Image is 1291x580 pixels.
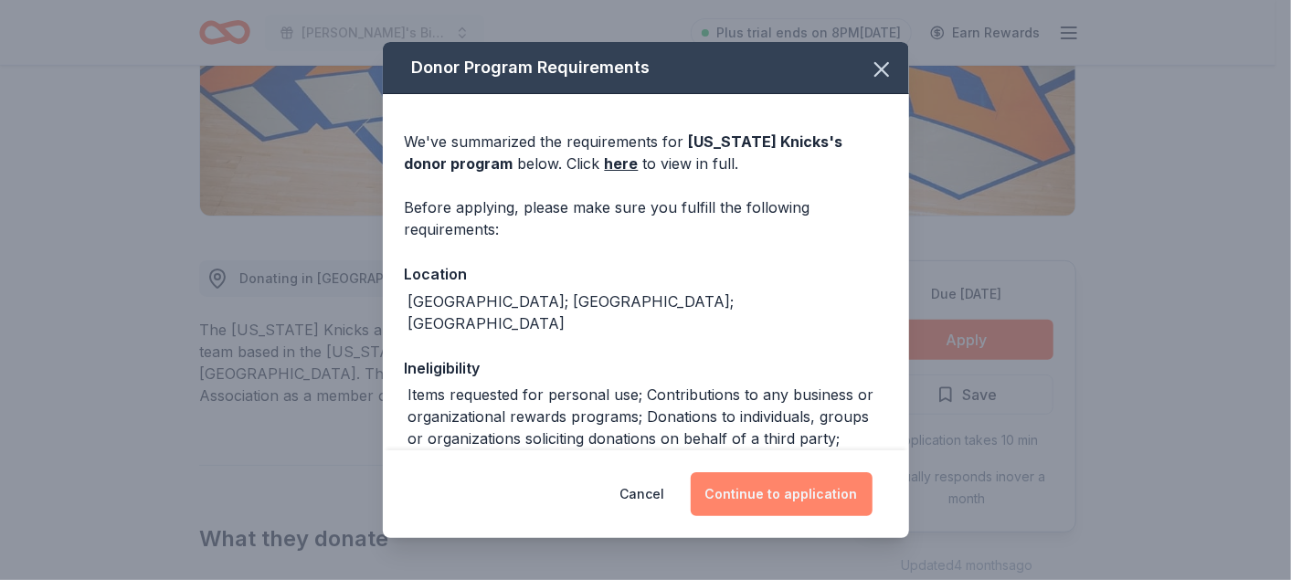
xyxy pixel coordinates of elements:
[408,384,887,493] div: Items requested for personal use; Contributions to any business or organizational rewards program...
[383,42,909,94] div: Donor Program Requirements
[405,356,887,380] div: Ineligibility
[408,290,887,334] div: [GEOGRAPHIC_DATA]; [GEOGRAPHIC_DATA]; [GEOGRAPHIC_DATA]
[691,472,873,516] button: Continue to application
[405,262,887,286] div: Location
[620,472,665,516] button: Cancel
[405,131,887,174] div: We've summarized the requirements for below. Click to view in full.
[605,153,639,174] a: here
[405,196,887,240] div: Before applying, please make sure you fulfill the following requirements:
